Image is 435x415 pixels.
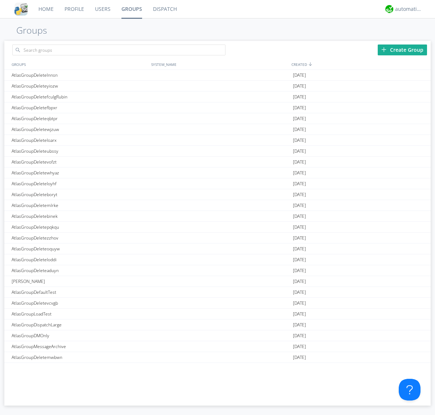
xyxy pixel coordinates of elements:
a: AtlasGroupDefaultTest[DATE] [4,287,431,298]
span: [DATE] [293,113,306,124]
span: [DATE] [293,70,306,81]
a: AtlasGroupDeleteubssy[DATE] [4,146,431,157]
a: AtlasGroupDeletefbpxr[DATE] [4,102,431,113]
div: AtlasGroupDeletemlrke [10,200,149,211]
img: d2d01cd9b4174d08988066c6d424eccd [385,5,393,13]
div: AtlasGroupDeletewjzuw [10,124,149,135]
a: AtlasGroupDeletezzhov[DATE] [4,233,431,244]
span: [DATE] [293,168,306,178]
input: Search groups [12,45,225,55]
span: [DATE] [293,276,306,287]
div: [PERSON_NAME] [10,363,149,373]
div: AtlasGroupDeleteloyhf [10,178,149,189]
a: AtlasGroupDeleteoquyw[DATE] [4,244,431,254]
span: [DATE] [293,352,306,363]
div: AtlasGroupLoadTest [10,309,149,319]
a: AtlasGroupDeletelnnsn[DATE] [4,70,431,81]
div: AtlasGroupDeleteloarx [10,135,149,145]
a: AtlasGroupDeleteloarx[DATE] [4,135,431,146]
iframe: Toggle Customer Support [399,379,420,401]
div: SYSTEM_NAME [149,59,290,69]
a: AtlasGroupDeleteyiozw[DATE] [4,81,431,92]
a: AtlasGroupDeleteloyhf[DATE] [4,178,431,189]
a: AtlasGroupLoadTest[DATE] [4,309,431,319]
a: AtlasGroupDeletevofzt[DATE] [4,157,431,168]
a: [PERSON_NAME][DATE] [4,363,431,374]
a: AtlasGroupDeletebinek[DATE] [4,211,431,222]
div: AtlasGroupDeletefbpxr [10,102,149,113]
div: AtlasGroupDefaultTest [10,287,149,297]
div: AtlasGroupDeletefculgRubin [10,92,149,102]
span: [DATE] [293,92,306,102]
span: [DATE] [293,309,306,319]
div: AtlasGroupDeleteqbtpr [10,113,149,124]
a: AtlasGroupDeletemwbwn[DATE] [4,352,431,363]
div: AtlasGroupDeleteubssy [10,146,149,156]
div: AtlasGroupDeletepqkqu [10,222,149,232]
a: AtlasGroupMessageArchive[DATE] [4,341,431,352]
div: AtlasGroupDeleteoquyw [10,244,149,254]
a: AtlasGroupDispatchLarge[DATE] [4,319,431,330]
span: [DATE] [293,189,306,200]
a: AtlasGroupDeleteboryt[DATE] [4,189,431,200]
span: [DATE] [293,135,306,146]
span: [DATE] [293,211,306,222]
div: AtlasGroupDeletewhyaz [10,168,149,178]
div: AtlasGroupDeleteloddi [10,254,149,265]
span: [DATE] [293,254,306,265]
a: AtlasGroupDeleteaduyn[DATE] [4,265,431,276]
div: AtlasGroupDeletevofzt [10,157,149,167]
div: AtlasGroupDeleteyiozw [10,81,149,91]
span: [DATE] [293,200,306,211]
span: [DATE] [293,287,306,298]
span: [DATE] [293,265,306,276]
img: plus.svg [381,47,386,52]
div: AtlasGroupDeletemwbwn [10,352,149,363]
span: [DATE] [293,146,306,157]
a: AtlasGroupDeletewjzuw[DATE] [4,124,431,135]
a: [PERSON_NAME][DATE] [4,276,431,287]
div: Create Group [378,45,427,55]
span: [DATE] [293,319,306,330]
div: CREATED [290,59,431,69]
img: cddb5a64eb264b2086981ab96f4c1ba7 [14,3,28,16]
span: [DATE] [293,341,306,352]
a: AtlasGroupDeletemlrke[DATE] [4,200,431,211]
div: AtlasGroupDeletebinek [10,211,149,221]
span: [DATE] [293,233,306,244]
span: [DATE] [293,222,306,233]
div: [PERSON_NAME] [10,276,149,287]
a: AtlasGroupDeleteqbtpr[DATE] [4,113,431,124]
span: [DATE] [293,102,306,113]
div: GROUPS [10,59,148,69]
a: AtlasGroupDeletefculgRubin[DATE] [4,92,431,102]
span: [DATE] [293,157,306,168]
a: AtlasGroupDeletepqkqu[DATE] [4,222,431,233]
span: [DATE] [293,363,306,374]
span: [DATE] [293,81,306,92]
div: AtlasGroupDispatchLarge [10,319,149,330]
div: AtlasGroupDeleteboryt [10,189,149,200]
div: automation+atlas [395,5,422,13]
span: [DATE] [293,178,306,189]
span: [DATE] [293,244,306,254]
div: AtlasGroupDMOnly [10,330,149,341]
span: [DATE] [293,298,306,309]
div: AtlasGroupMessageArchive [10,341,149,352]
a: AtlasGroupDeleteloddi[DATE] [4,254,431,265]
a: AtlasGroupDeletevcvgb[DATE] [4,298,431,309]
span: [DATE] [293,124,306,135]
div: AtlasGroupDeleteaduyn [10,265,149,276]
a: AtlasGroupDMOnly[DATE] [4,330,431,341]
div: AtlasGroupDeletezzhov [10,233,149,243]
div: AtlasGroupDeletevcvgb [10,298,149,308]
span: [DATE] [293,330,306,341]
a: AtlasGroupDeletewhyaz[DATE] [4,168,431,178]
div: AtlasGroupDeletelnnsn [10,70,149,80]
